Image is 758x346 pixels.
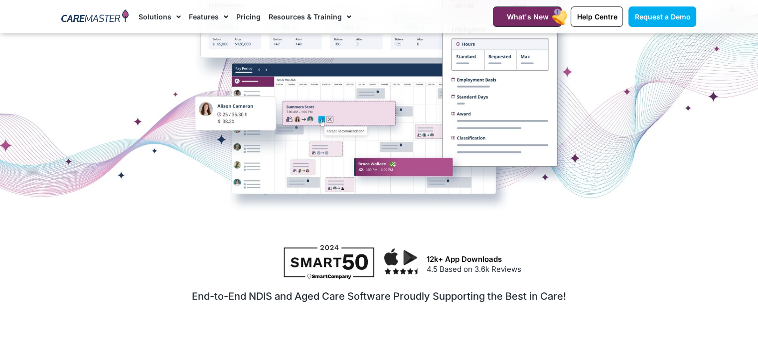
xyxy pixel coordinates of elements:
[61,9,129,24] img: CareMaster Logo
[426,264,691,275] p: 4.5 Based on 3.6k Reviews
[506,12,548,21] span: What's New
[634,12,690,21] span: Request a Demo
[577,12,617,21] span: Help Centre
[571,6,623,27] a: Help Centre
[426,255,691,264] h3: 12k+ App Downloads
[68,290,691,302] h2: End-to-End NDIS and Aged Care Software Proudly Supporting the Best in Care!
[493,6,562,27] a: What's New
[628,6,696,27] a: Request a Demo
